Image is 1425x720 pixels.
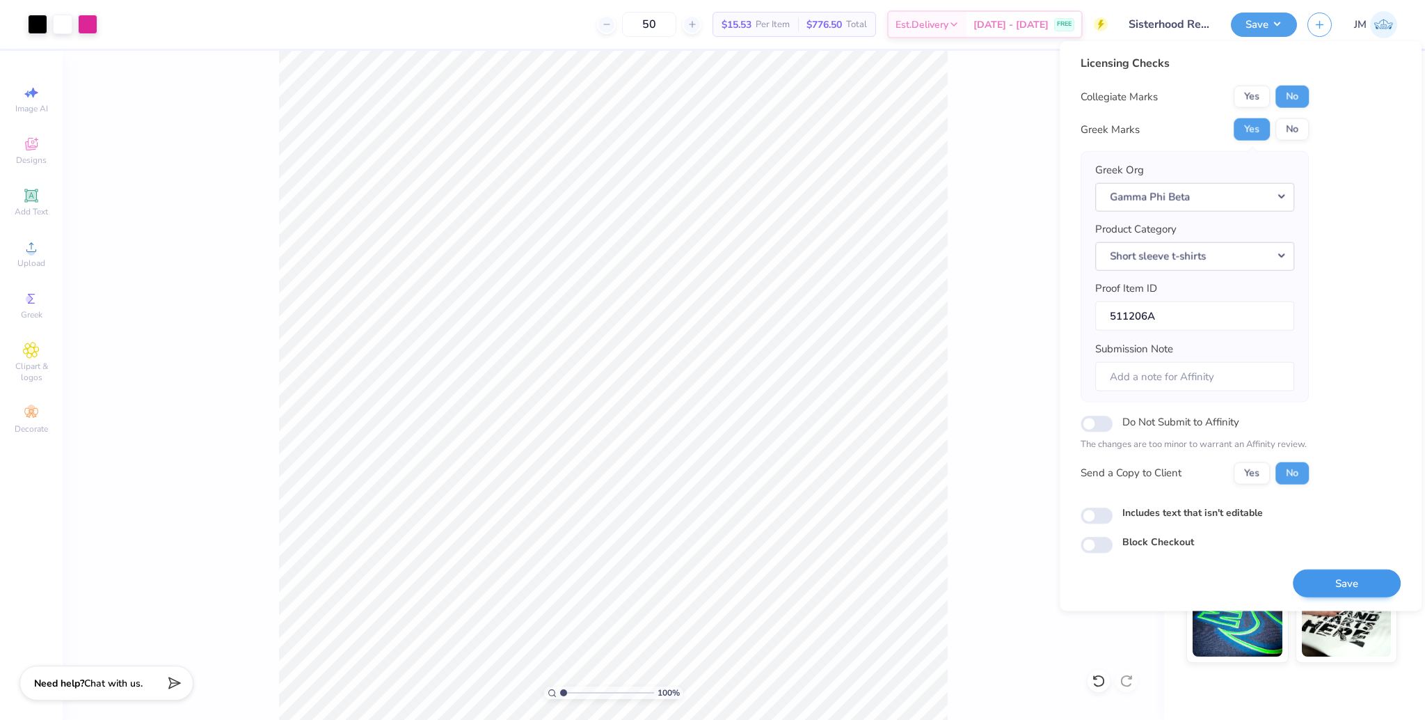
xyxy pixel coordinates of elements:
[1095,162,1144,178] label: Greek Org
[1081,55,1309,72] div: Licensing Checks
[1081,88,1158,104] div: Collegiate Marks
[973,17,1049,32] span: [DATE] - [DATE]
[1095,182,1294,211] button: Gamma Phi Beta
[1122,413,1239,431] label: Do Not Submit to Affinity
[622,12,676,37] input: – –
[1193,587,1282,657] img: Glow in the Dark Ink
[1234,86,1270,108] button: Yes
[1354,17,1367,33] span: JM
[84,677,143,690] span: Chat with us.
[846,17,867,32] span: Total
[1057,19,1072,29] span: FREE
[34,677,84,690] strong: Need help?
[1122,534,1194,549] label: Block Checkout
[1095,242,1294,270] button: Short sleeve t-shirts
[15,103,48,114] span: Image AI
[658,687,680,699] span: 100 %
[15,206,48,217] span: Add Text
[1081,438,1309,452] p: The changes are too minor to warrant an Affinity review.
[21,309,42,320] span: Greek
[7,361,56,383] span: Clipart & logos
[722,17,751,32] span: $15.53
[806,17,842,32] span: $776.50
[1275,86,1309,108] button: No
[1095,281,1157,297] label: Proof Item ID
[15,423,48,435] span: Decorate
[1095,361,1294,391] input: Add a note for Affinity
[1231,13,1297,37] button: Save
[17,258,45,269] span: Upload
[1081,465,1181,481] div: Send a Copy to Client
[895,17,948,32] span: Est. Delivery
[1275,118,1309,141] button: No
[1234,462,1270,484] button: Yes
[1095,221,1177,237] label: Product Category
[1095,341,1173,357] label: Submission Note
[756,17,790,32] span: Per Item
[16,155,47,166] span: Designs
[1354,11,1397,38] a: JM
[1234,118,1270,141] button: Yes
[1370,11,1397,38] img: John Michael Binayas
[1302,587,1392,657] img: Water based Ink
[1118,10,1220,38] input: Untitled Design
[1293,569,1401,597] button: Save
[1122,505,1263,519] label: Includes text that isn't editable
[1275,462,1309,484] button: No
[1081,121,1140,137] div: Greek Marks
